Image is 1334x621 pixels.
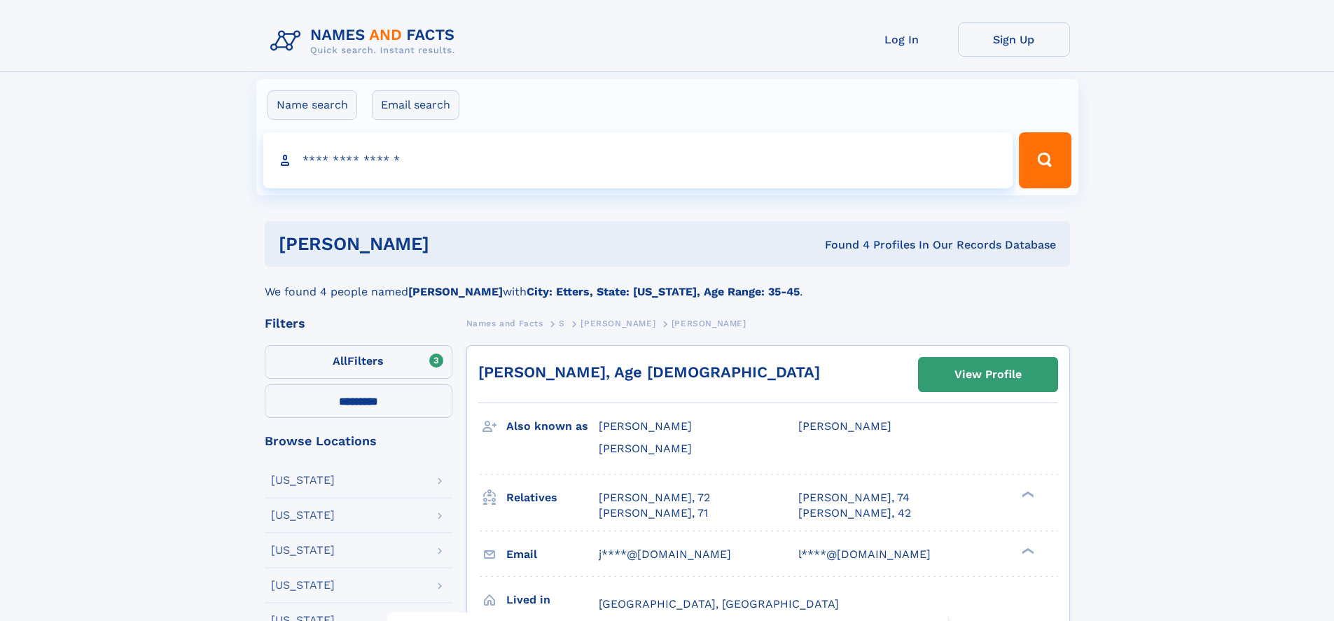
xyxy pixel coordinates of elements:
b: City: Etters, State: [US_STATE], Age Range: 35-45 [527,285,800,298]
h3: Relatives [506,486,599,510]
label: Filters [265,345,452,379]
a: Log In [846,22,958,57]
label: Name search [268,90,357,120]
div: Found 4 Profiles In Our Records Database [627,237,1056,253]
a: [PERSON_NAME], 74 [798,490,910,505]
h3: Email [506,543,599,566]
div: [US_STATE] [271,580,335,591]
h3: Lived in [506,588,599,612]
span: [PERSON_NAME] [672,319,746,328]
span: All [333,354,347,368]
span: [PERSON_NAME] [599,419,692,433]
a: Names and Facts [466,314,543,332]
a: S [559,314,565,332]
div: Filters [265,317,452,330]
input: search input [263,132,1013,188]
span: [PERSON_NAME] [798,419,891,433]
span: [PERSON_NAME] [581,319,655,328]
div: ❯ [1018,546,1035,555]
a: [PERSON_NAME], 42 [798,505,911,521]
h1: [PERSON_NAME] [279,235,627,253]
b: [PERSON_NAME] [408,285,503,298]
span: [PERSON_NAME] [599,442,692,455]
a: [PERSON_NAME], Age [DEMOGRAPHIC_DATA] [478,363,820,381]
a: Sign Up [958,22,1070,57]
a: [PERSON_NAME] [581,314,655,332]
div: [US_STATE] [271,510,335,521]
div: [US_STATE] [271,545,335,556]
div: Browse Locations [265,435,452,447]
label: Email search [372,90,459,120]
a: View Profile [919,358,1057,391]
div: [US_STATE] [271,475,335,486]
div: View Profile [954,358,1022,391]
a: [PERSON_NAME], 71 [599,505,708,521]
a: [PERSON_NAME], 72 [599,490,710,505]
span: [GEOGRAPHIC_DATA], [GEOGRAPHIC_DATA] [599,597,839,610]
div: ❯ [1018,489,1035,498]
button: Search Button [1019,132,1071,188]
img: Logo Names and Facts [265,22,466,60]
span: S [559,319,565,328]
h3: Also known as [506,414,599,438]
div: We found 4 people named with . [265,267,1070,300]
